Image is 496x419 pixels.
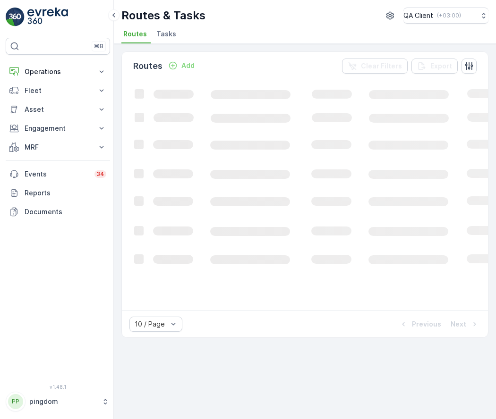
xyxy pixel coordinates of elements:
a: Documents [6,202,110,221]
p: Routes & Tasks [121,8,205,23]
img: logo_light-DOdMpM7g.png [27,8,68,26]
p: Engagement [25,124,91,133]
p: Previous [412,319,441,329]
p: Next [451,319,466,329]
p: Clear Filters [361,61,402,71]
button: MRF [6,138,110,157]
img: logo [6,8,25,26]
p: Fleet [25,86,91,95]
button: Clear Filters [342,59,408,74]
span: Routes [123,29,147,39]
button: Asset [6,100,110,119]
a: Events34 [6,165,110,184]
p: MRF [25,142,91,152]
div: PP [8,394,23,409]
span: v 1.48.1 [6,384,110,390]
p: Asset [25,105,91,114]
button: Add [164,60,198,71]
button: QA Client(+03:00) [403,8,488,24]
p: Add [181,61,195,70]
button: Export [411,59,458,74]
button: Next [450,318,480,330]
button: Operations [6,62,110,81]
button: PPpingdom [6,392,110,411]
p: Reports [25,188,106,198]
span: Tasks [156,29,176,39]
p: Events [25,169,89,179]
p: ⌘B [94,42,103,50]
a: Reports [6,184,110,202]
p: pingdom [29,397,97,406]
button: Previous [398,318,442,330]
p: Routes [133,59,162,73]
button: Engagement [6,119,110,138]
p: 34 [96,170,104,178]
p: Operations [25,67,91,76]
p: Export [430,61,452,71]
p: Documents [25,207,106,217]
p: ( +03:00 ) [437,12,461,19]
p: QA Client [403,11,433,20]
button: Fleet [6,81,110,100]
